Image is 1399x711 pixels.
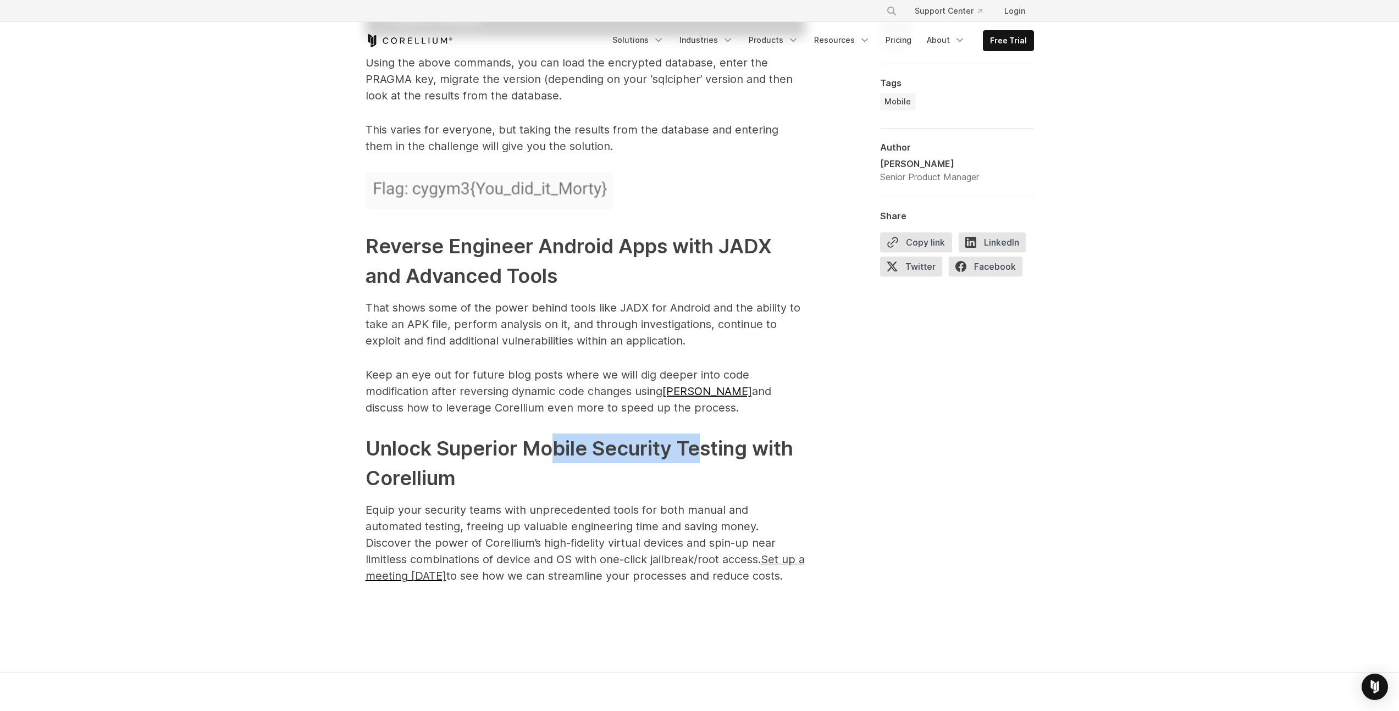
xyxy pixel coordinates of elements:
h2: Unlock Superior Mobile Security Testing with Corellium [366,434,805,493]
strong: Reverse Engineer Android Apps with JADX and Advanced Tools [366,234,772,288]
span: Facebook [949,257,1022,276]
div: Tags [880,77,1034,88]
a: Support Center [906,1,991,21]
a: Solutions [606,30,671,50]
span: to see how we can streamline your processes and reduce costs. [446,569,783,582]
a: Products [742,30,805,50]
p: Using the above commands, you can load the encrypted database, enter the PRAGMA key, migrate the ... [366,54,805,104]
a: LinkedIn [959,232,1032,257]
button: Search [882,1,902,21]
a: Free Trial [983,31,1033,51]
span: Mobile [884,96,911,107]
p: Keep an eye out for future blog posts where we will dig deeper into code modification after rever... [366,366,805,416]
button: Copy link [880,232,952,252]
div: [PERSON_NAME] [880,157,979,170]
div: Author [880,142,1034,153]
a: Facebook [949,257,1029,281]
a: [PERSON_NAME] [662,385,752,398]
div: Senior Product Manager [880,170,979,184]
p: This varies for everyone, but taking the results from the database and entering them in the chall... [366,121,805,154]
div: Navigation Menu [873,1,1034,21]
a: Corellium Home [366,34,453,47]
a: Twitter [880,257,949,281]
a: Set up a meeting [DATE] [366,557,805,581]
img: Flag: cygym4[You_did_it_morty] [366,172,613,209]
div: Navigation Menu [606,30,1034,51]
a: Pricing [879,30,918,50]
div: Open Intercom Messenger [1362,674,1388,700]
a: Mobile [880,93,915,110]
p: That shows some of the power behind tools like JADX for Android and the ability to take an APK fi... [366,299,805,349]
a: Resources [808,30,877,50]
span: Equip your security teams with unprecedented tools for both manual and automated testing, freeing... [366,503,776,566]
a: Login [996,1,1034,21]
span: Twitter [880,257,942,276]
div: Share [880,210,1034,221]
a: Industries [673,30,740,50]
span: LinkedIn [959,232,1026,252]
a: About [920,30,972,50]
